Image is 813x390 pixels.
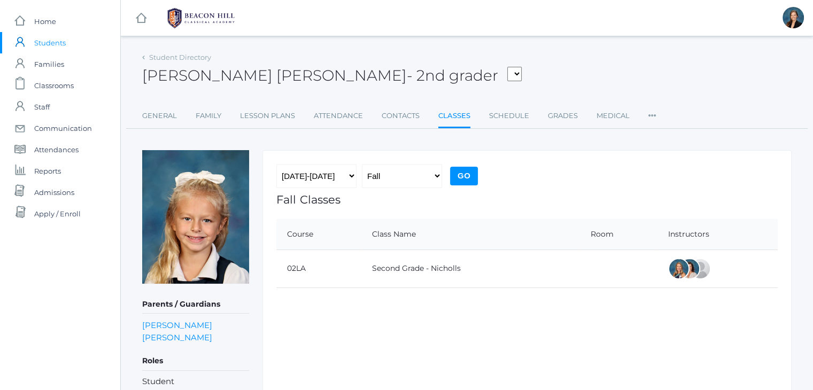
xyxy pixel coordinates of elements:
[34,139,79,160] span: Attendances
[34,96,50,118] span: Staff
[142,319,212,331] a: [PERSON_NAME]
[34,203,81,224] span: Apply / Enroll
[382,105,420,127] a: Contacts
[34,11,56,32] span: Home
[371,263,460,273] a: Second Grade - Nicholls
[783,7,804,28] div: Allison Smith
[142,331,212,344] a: [PERSON_NAME]
[142,150,249,284] img: Eliana Sergey
[196,105,221,127] a: Family
[142,376,249,388] li: Student
[34,160,61,182] span: Reports
[548,105,578,127] a: Grades
[489,105,529,127] a: Schedule
[142,67,522,84] h2: [PERSON_NAME] [PERSON_NAME]
[34,182,74,203] span: Admissions
[668,258,690,279] div: Courtney Nicholls
[276,249,361,287] td: 02LA
[142,352,249,370] h5: Roles
[597,105,630,127] a: Medical
[276,193,778,206] h1: Fall Classes
[314,105,363,127] a: Attendance
[450,167,478,185] input: Go
[149,53,211,61] a: Student Directory
[142,295,249,314] h5: Parents / Guardians
[34,75,74,96] span: Classrooms
[690,258,711,279] div: Sarah Armstrong
[34,118,92,139] span: Communication
[276,219,361,250] th: Course
[34,53,64,75] span: Families
[438,105,470,128] a: Classes
[407,66,498,84] span: - 2nd grader
[34,32,66,53] span: Students
[161,5,241,32] img: BHCALogos-05-308ed15e86a5a0abce9b8dd61676a3503ac9727e845dece92d48e8588c001991.png
[142,105,177,127] a: General
[361,219,579,250] th: Class Name
[679,258,700,279] div: Cari Burke
[657,219,778,250] th: Instructors
[580,219,658,250] th: Room
[240,105,295,127] a: Lesson Plans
